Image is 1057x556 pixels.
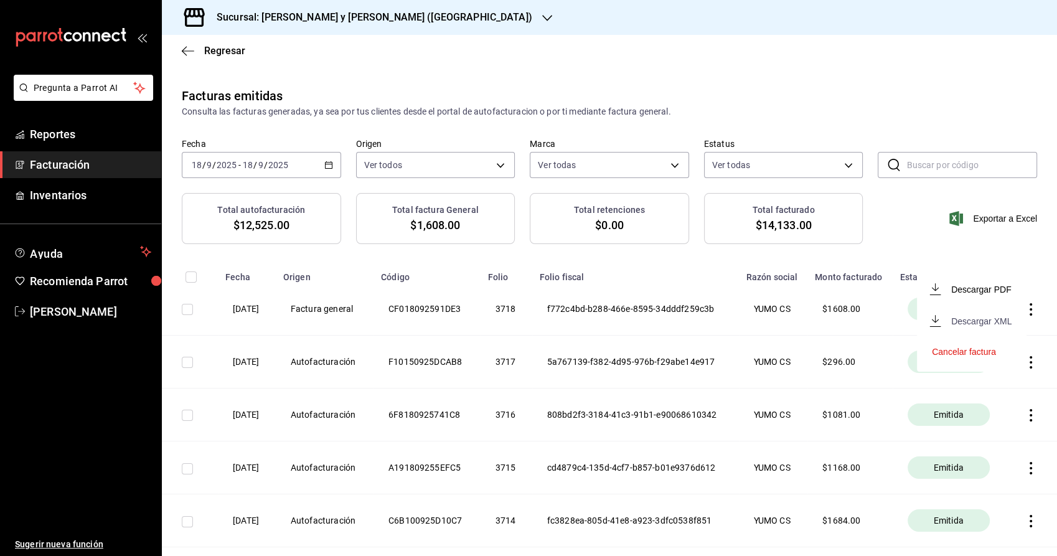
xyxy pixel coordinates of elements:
button: Descargar XML [932,315,1012,327]
div: Descargar PDF [951,285,1011,294]
div: Descargar XML [951,316,1012,326]
button: Cancelar factura [932,347,996,357]
button: Descargar PDF [932,283,1011,295]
